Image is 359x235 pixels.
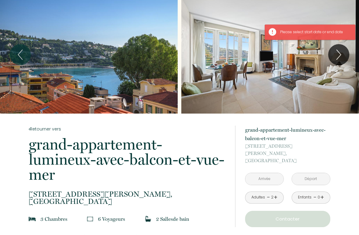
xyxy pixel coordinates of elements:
a: + [274,193,277,202]
a: - [313,193,317,202]
p: 2 Salle de bain [156,215,189,224]
input: Départ [292,173,330,185]
div: Adultes [251,195,265,201]
button: Contacter [245,211,330,227]
button: Next [328,44,349,66]
button: Previous [10,44,31,66]
div: 2 [270,195,273,201]
span: s [171,216,173,222]
p: grand-appartement-lumineux-avec-balcon-et-vue-mer [245,126,330,143]
p: [GEOGRAPHIC_DATA] [29,191,227,205]
div: Please select start date or end date [280,30,349,35]
img: guests [87,216,93,222]
p: [GEOGRAPHIC_DATA] [245,143,330,165]
span: s [123,216,125,222]
p: 3 Chambre [40,215,67,224]
div: Enfants [298,195,312,201]
p: Contacter [247,216,328,223]
a: Retourner vers [29,126,227,133]
div: 0 [317,195,320,201]
p: grand-appartement-lumineux-avec-balcon-et-vue-mer [29,137,227,182]
span: [STREET_ADDRESS][PERSON_NAME], [29,191,227,198]
p: 6 Voyageur [98,215,125,224]
span: [STREET_ADDRESS][PERSON_NAME], [245,143,330,157]
span: s [65,216,67,222]
input: Arrivée [245,173,283,185]
a: - [267,193,270,202]
a: + [320,193,324,202]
